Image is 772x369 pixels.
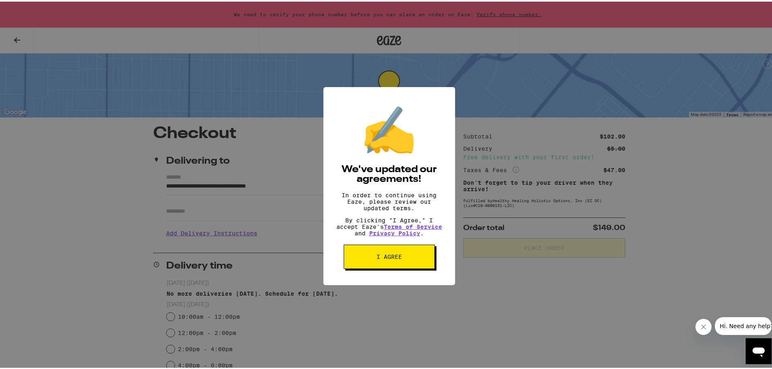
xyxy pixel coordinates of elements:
[344,243,435,267] button: I agree
[746,337,772,363] iframe: Button to launch messaging window
[336,215,443,235] p: By clicking "I Agree," I accept Eaze's and .
[715,316,772,333] iframe: Message from company
[384,222,442,228] a: Terms of Service
[376,252,402,258] span: I agree
[695,317,712,333] iframe: Close message
[369,228,420,235] a: Privacy Policy
[336,190,443,210] p: In order to continue using Eaze, please review our updated terms.
[336,163,443,183] h2: We've updated our agreements!
[5,6,58,12] span: Hi. Need any help?
[361,102,417,155] div: ✍️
